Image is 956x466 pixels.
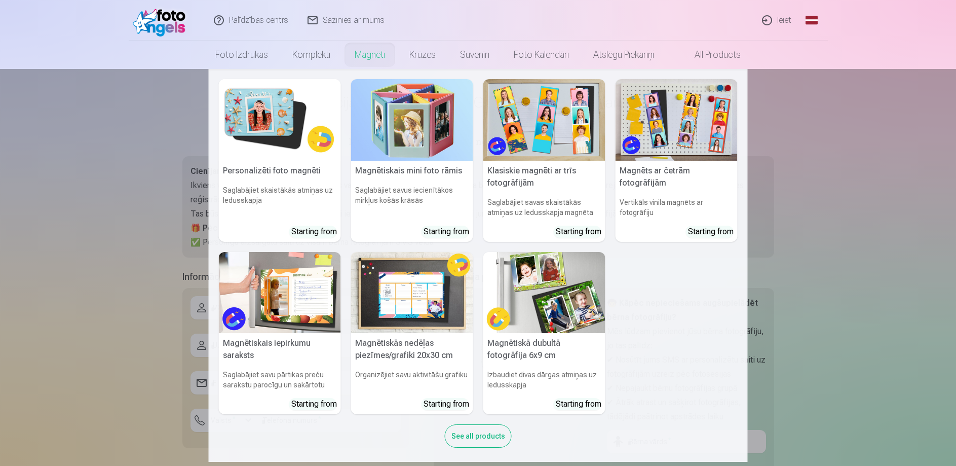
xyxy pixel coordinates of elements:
[483,79,605,242] a: Klasiskie magnēti ar trīs fotogrāfijāmKlasiskie magnēti ar trīs fotogrāfijāmSaglabājiet savas ska...
[556,398,601,410] div: Starting from
[291,226,337,238] div: Starting from
[445,430,512,441] a: See all products
[219,333,341,366] h5: Magnētiskais iepirkumu saraksts
[483,252,605,334] img: Magnētiskā dubultā fotogrāfija 6x9 cm
[219,79,341,242] a: Personalizēti foto magnētiPersonalizēti foto magnētiSaglabājiet skaistākās atmiņas uz ledusskapja...
[133,4,191,37] img: /fa1
[581,41,666,69] a: Atslēgu piekariņi
[351,79,473,242] a: Magnētiskais mini foto rāmisMagnētiskais mini foto rāmisSaglabājiet savus iecienītākos mirkļus ko...
[502,41,581,69] a: Foto kalendāri
[666,41,753,69] a: All products
[219,366,341,394] h6: Saglabājiet savu pārtikas preču sarakstu parocīgu un sakārtotu
[483,79,605,161] img: Klasiskie magnēti ar trīs fotogrāfijām
[448,41,502,69] a: Suvenīri
[424,398,469,410] div: Starting from
[445,424,512,448] div: See all products
[351,366,473,394] h6: Organizējiet savu aktivitāšu grafiku
[351,161,473,181] h5: Magnētiskais mini foto rāmis
[483,252,605,415] a: Magnētiskā dubultā fotogrāfija 6x9 cmMagnētiskā dubultā fotogrāfija 6x9 cmIzbaudiet divas dārgas ...
[342,41,397,69] a: Magnēti
[219,161,341,181] h5: Personalizēti foto magnēti
[616,193,738,222] h6: Vertikāls vinila magnēts ar fotogrāfiju
[483,193,605,222] h6: Saglabājiet savas skaistākās atmiņas uz ledusskapja magnēta
[280,41,342,69] a: Komplekti
[424,226,469,238] div: Starting from
[397,41,448,69] a: Krūzes
[556,226,601,238] div: Starting from
[351,333,473,366] h5: Magnētiskās nedēļas piezīmes/grafiki 20x30 cm
[616,79,738,242] a: Magnēts ar četrām fotogrāfijāmMagnēts ar četrām fotogrāfijāmVertikāls vinila magnēts ar fotogrāfi...
[483,333,605,366] h5: Magnētiskā dubultā fotogrāfija 6x9 cm
[351,181,473,222] h6: Saglabājiet savus iecienītākos mirkļus košās krāsās
[483,161,605,193] h5: Klasiskie magnēti ar trīs fotogrāfijām
[351,79,473,161] img: Magnētiskais mini foto rāmis
[351,252,473,334] img: Magnētiskās nedēļas piezīmes/grafiki 20x30 cm
[219,181,341,222] h6: Saglabājiet skaistākās atmiņas uz ledusskapja
[219,252,341,334] img: Magnētiskais iepirkumu saraksts
[219,252,341,415] a: Magnētiskais iepirkumu sarakstsMagnētiskais iepirkumu sarakstsSaglabājiet savu pārtikas preču sar...
[291,398,337,410] div: Starting from
[219,79,341,161] img: Personalizēti foto magnēti
[616,161,738,193] h5: Magnēts ar četrām fotogrāfijām
[616,79,738,161] img: Magnēts ar četrām fotogrāfijām
[483,366,605,394] h6: Izbaudiet divas dārgas atmiņas uz ledusskapja
[203,41,280,69] a: Foto izdrukas
[688,226,734,238] div: Starting from
[351,252,473,415] a: Magnētiskās nedēļas piezīmes/grafiki 20x30 cmMagnētiskās nedēļas piezīmes/grafiki 20x30 cmOrganiz...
